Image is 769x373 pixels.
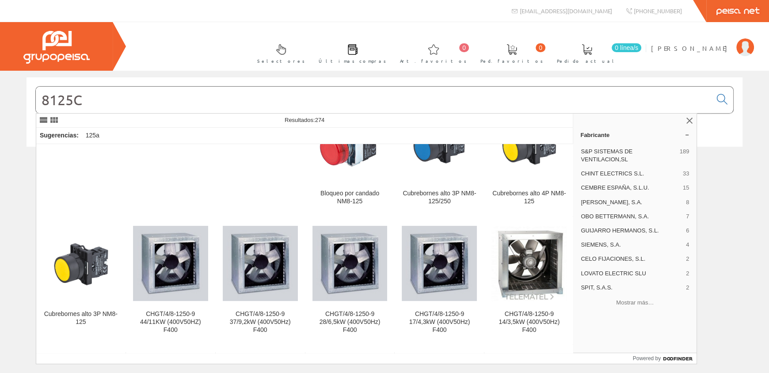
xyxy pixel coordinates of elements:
div: © Grupo Peisa [27,158,742,165]
span: OBO BETTERMANN, S.A. [581,213,682,221]
span: [PERSON_NAME] [651,44,732,53]
img: Cubrebornes alto 3P NM8-125 [43,232,118,295]
div: 125a [82,128,103,144]
div: Sugerencias: [36,129,80,142]
div: CHGT/4/8-1250-9 17/4,3kW (400V50Hz) F400 [402,310,477,334]
div: CHGT/4/8-1250-9 37/9,2kW (400V50Hz) F400 [223,310,298,334]
a: CHGT/4/8-1250-9 44/11KW (400V50HZ) F400 CHGT/4/8-1250-9 44/11KW (400V50HZ) F400 [126,217,215,344]
img: CHGT/4/8-1250-9 14/3,5kW (400V50Hz) F400 [491,226,567,301]
span: 0 [536,43,545,52]
a: Cubrebornes alto 3P NM8-125 Cubrebornes alto 3P NM8-125 [36,217,126,344]
span: Últimas compras [319,57,386,65]
div: CHGT/4/8-1250-9 14/3,5kW (400V50Hz) F400 [491,310,567,334]
span: Pedido actual [557,57,617,65]
a: Powered by [633,353,697,364]
span: Ped. favoritos [480,57,543,65]
img: CHGT/4/8-1250-9 17/4,3kW (400V50Hz) F400 [402,226,477,301]
span: CEMBRE ESPAÑA, S.L.U. [581,184,679,192]
span: 2 [686,270,689,278]
span: Selectores [257,57,305,65]
div: Cubrebornes alto 3P NM8-125/250 [402,190,477,206]
span: SPIT, S.A.S. [581,284,682,292]
div: Cubrebornes alto 3P NM8-125 [43,310,118,326]
span: 6 [686,227,689,235]
span: 33 [683,170,689,178]
span: GUIJARRO HERMANOS, S.L. [581,227,682,235]
span: 0 [459,43,469,52]
span: CHINT ELECTRICS S.L. [581,170,679,178]
span: Art. favoritos [400,57,467,65]
img: CHGT/4/8-1250-9 44/11KW (400V50HZ) F400 [133,226,208,301]
span: 274 [315,117,325,123]
span: S&P SISTEMAS DE VENTILACION,SL [581,148,676,164]
div: Cubrebornes alto 4P NM8-125 [491,190,567,206]
div: CHGT/4/8-1250-9 28/6,5kW (400V50Hz) F400 [312,310,388,334]
img: CHGT/4/8-1250-9 28/6,5kW (400V50Hz) F400 [312,226,388,301]
a: Últimas compras [310,37,391,69]
span: 2 [686,284,689,292]
span: [PERSON_NAME], S.A. [581,198,682,206]
a: CHGT/4/8-1250-9 17/4,3kW (400V50Hz) F400 CHGT/4/8-1250-9 17/4,3kW (400V50Hz) F400 [395,217,484,344]
a: Bloqueo por candado NM8-125 Bloqueo por candado NM8-125 [305,96,395,216]
div: CHGT/4/8-1250-9 44/11KW (400V50HZ) F400 [133,310,208,334]
span: [EMAIL_ADDRESS][DOMAIN_NAME] [520,7,612,15]
span: Resultados: [285,117,324,123]
a: CHGT/4/8-1250-9 37/9,2kW (400V50Hz) F400 CHGT/4/8-1250-9 37/9,2kW (400V50Hz) F400 [216,217,305,344]
span: Powered by [633,354,661,362]
span: [PHONE_NUMBER] [634,7,682,15]
img: CHGT/4/8-1250-9 37/9,2kW (400V50Hz) F400 [223,226,298,301]
div: Bloqueo por candado NM8-125 [312,190,388,206]
span: LOVATO ELECTRIC SLU [581,270,682,278]
a: Selectores [248,37,309,69]
span: 7 [686,213,689,221]
span: 8 [686,198,689,206]
img: Grupo Peisa [23,31,90,64]
a: Cubrebornes alto 4P NM8-125 Cubrebornes alto 4P NM8-125 [484,96,574,216]
a: [PERSON_NAME] [651,37,754,45]
span: 189 [680,148,689,164]
button: Mostrar más… [577,296,693,310]
span: CELO FIJACIONES, S.L. [581,255,682,263]
a: Cubrebornes alto 3P NM8-125/250 Cubrebornes alto 3P NM8-125/250 [395,96,484,216]
a: Fabricante [573,128,697,142]
input: Buscar... [36,87,712,113]
span: 4 [686,241,689,249]
span: SIEMENS, S.A. [581,241,682,249]
span: 15 [683,184,689,192]
span: 2 [686,255,689,263]
a: CHGT/4/8-1250-9 28/6,5kW (400V50Hz) F400 CHGT/4/8-1250-9 28/6,5kW (400V50Hz) F400 [305,217,395,344]
a: CHGT/4/8-1250-9 14/3,5kW (400V50Hz) F400 CHGT/4/8-1250-9 14/3,5kW (400V50Hz) F400 [484,217,574,344]
span: 0 línea/s [612,43,641,52]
